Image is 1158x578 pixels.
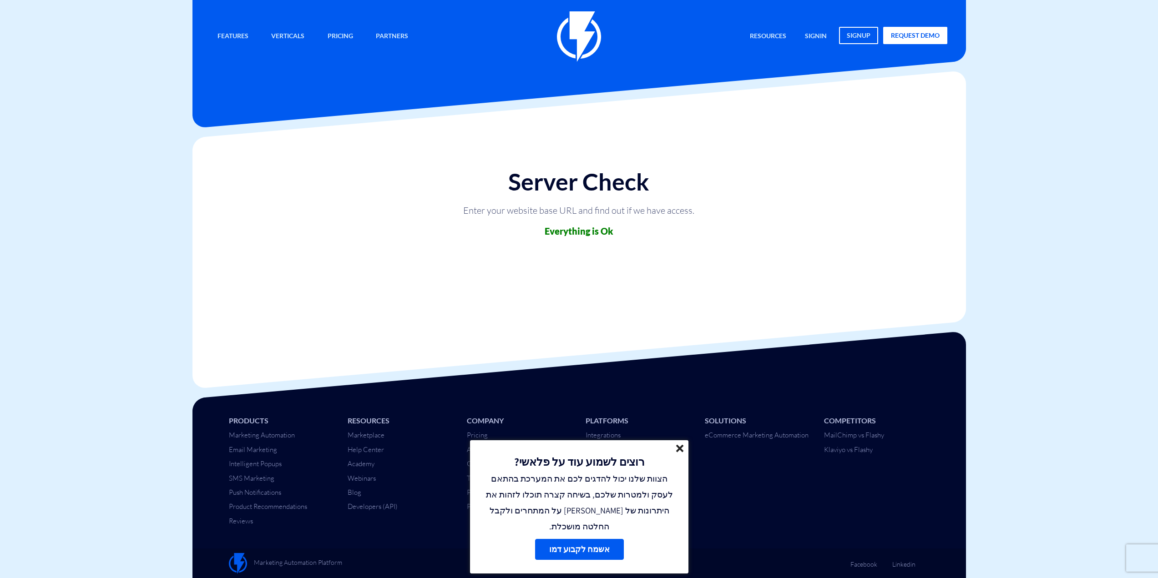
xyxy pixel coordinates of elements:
[850,553,877,569] a: Facebook
[348,502,398,511] a: Developers (API)
[839,27,878,44] a: signup
[348,431,384,439] a: Marketplace
[229,445,277,454] a: Email Marketing
[321,27,360,46] a: Pricing
[229,553,342,574] a: Marketing Automation Platform
[229,474,274,483] a: SMS Marketing
[264,27,311,46] a: Verticals
[348,416,453,426] li: Resources
[229,517,253,525] a: Reviews
[586,416,691,426] li: Platforms
[586,431,621,439] a: Integrations
[229,431,295,439] a: Marketing Automation
[369,226,789,236] h3: Everything is Ok
[229,502,307,511] a: Product Recommendations
[705,431,809,439] a: eCommerce Marketing Automation
[229,553,247,574] img: Flashy
[348,459,374,468] a: Academy
[348,445,384,454] a: Help Center
[883,27,947,44] a: request demo
[442,204,715,217] p: Enter your website base URL and find out if we have access.
[467,416,572,426] li: Company
[348,474,376,483] a: Webinars
[211,27,255,46] a: Features
[229,459,282,468] a: Intelligent Popups
[824,431,884,439] a: MailChimp vs Flashy
[348,488,361,497] a: Blog
[369,27,415,46] a: Partners
[229,416,334,426] li: Products
[369,169,789,195] h1: Server Check
[892,553,915,569] a: Linkedin
[824,416,930,426] li: Competitors
[467,431,488,439] a: Pricing
[743,27,793,46] a: Resources
[824,445,873,454] a: Klaviyo vs Flashy
[798,27,834,46] a: signin
[229,488,281,497] a: Push Notifications
[705,416,810,426] li: Solutions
